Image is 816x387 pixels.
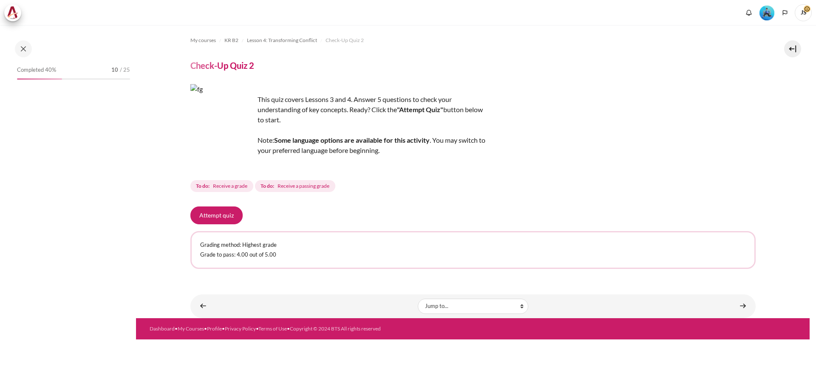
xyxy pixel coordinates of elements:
section: Content [136,25,810,318]
span: KR B2 [224,37,238,44]
div: This quiz covers Lessons 3 and 4. Answer 5 questions to check your understanding of key concepts.... [190,84,488,166]
div: Show notification window with no new notifications [742,6,755,19]
span: / 25 [120,66,130,74]
span: My courses [190,37,216,44]
span: Completed 40% [17,66,56,74]
a: KR B2 [224,35,238,45]
a: Dashboard [150,325,175,332]
a: My Courses [178,325,204,332]
p: Grade to pass: 4.00 out of 5.00 [200,251,746,259]
span: Receive a passing grade [278,182,329,190]
span: Lesson 4: Transforming Conflict [247,37,317,44]
a: Lesson 4 STAR Application ► [734,298,751,314]
div: Completion requirements for Check-Up Quiz 2 [190,178,337,194]
a: My courses [190,35,216,45]
a: ◄ Early Birds vs. Night Owls (Macro's Story) [195,298,212,314]
a: Copyright © 2024 BTS All rights reserved [290,325,381,332]
a: Lesson 4: Transforming Conflict [247,35,317,45]
h4: Check-Up Quiz 2 [190,60,254,71]
button: Attempt quiz [190,206,243,224]
span: JS [795,4,812,21]
a: User menu [795,4,812,21]
nav: Navigation bar [190,34,756,47]
img: Level #3 [759,6,774,20]
span: Receive a grade [213,182,247,190]
a: Terms of Use [258,325,287,332]
strong: To do: [196,182,210,190]
img: Architeck [7,6,19,19]
div: 40% [17,79,62,79]
button: Languages [779,6,791,19]
a: Check-Up Quiz 2 [326,35,364,45]
a: Privacy Policy [225,325,256,332]
strong: "Attempt Quiz" [397,105,443,113]
div: • • • • • [150,325,510,333]
span: 10 [111,66,118,74]
a: Level #3 [756,5,778,20]
img: fg [190,84,254,148]
strong: Some language options are available for this activity [274,136,430,144]
strong: To do: [261,182,274,190]
a: Profile [207,325,222,332]
a: Architeck Architeck [4,4,25,21]
p: Grading method: Highest grade [200,241,746,249]
div: Level #3 [759,5,774,20]
span: Check-Up Quiz 2 [326,37,364,44]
